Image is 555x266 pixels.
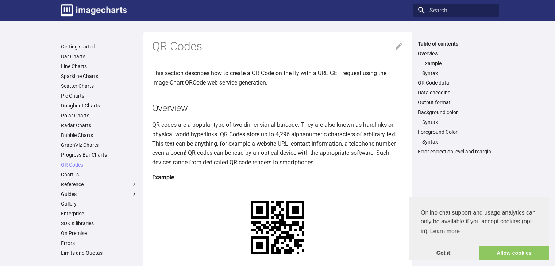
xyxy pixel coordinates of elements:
a: Output format [418,99,494,106]
a: Image-Charts documentation [58,1,130,19]
a: Polar Charts [61,112,138,119]
a: Errors [61,240,138,246]
a: QR Codes [61,161,138,168]
label: Guides [61,191,138,197]
span: Online chat support and usage analytics can only be available if you accept cookies (opt-in). [421,208,537,237]
a: allow cookies [479,246,549,261]
h1: QR Codes [152,39,403,54]
nav: Foreground Color [418,138,494,145]
a: Progress Bar Charts [61,152,138,158]
a: Pie Charts [61,93,138,99]
a: Line Charts [61,63,138,70]
a: Foreground Color [418,129,494,135]
a: Syntax [422,138,494,145]
div: cookieconsent [409,197,549,260]
a: Bar Charts [61,53,138,60]
img: logo [61,4,127,16]
p: This section describes how to create a QR Code on the fly with a URL GET request using the Image-... [152,69,403,87]
a: Data encoding [418,89,494,96]
h4: Example [152,173,403,182]
a: Limits and Quotas [61,250,138,256]
p: QR codes are a popular type of two-dimensional barcode. They are also known as hardlinks or physi... [152,120,403,167]
a: Scatter Charts [61,83,138,89]
a: Doughnut Charts [61,102,138,109]
label: Table of contents [413,40,499,47]
a: Overview [418,50,494,57]
a: Bubble Charts [61,132,138,138]
a: Syntax [422,119,494,125]
a: GraphViz Charts [61,142,138,148]
a: Example [422,60,494,67]
a: Enterprise [61,210,138,217]
a: Syntax [422,70,494,77]
a: Sparkline Charts [61,73,138,79]
nav: Background color [418,119,494,125]
a: Radar Charts [61,122,138,129]
a: QR Code data [418,79,494,86]
a: On Premise [61,230,138,236]
nav: Overview [418,60,494,77]
nav: Table of contents [413,40,499,155]
a: dismiss cookie message [409,246,479,261]
a: Getting started [61,43,138,50]
a: Gallery [61,200,138,207]
label: Reference [61,181,138,188]
a: Error correction level and margin [418,148,494,155]
input: Search [413,4,499,17]
a: SDK & libraries [61,220,138,227]
a: Chart.js [61,171,138,178]
a: learn more about cookies [429,226,461,237]
h2: Overview [152,102,403,114]
a: Background color [418,109,494,116]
